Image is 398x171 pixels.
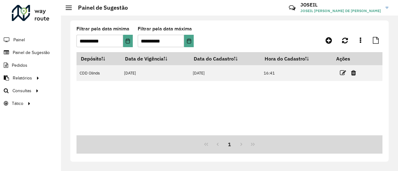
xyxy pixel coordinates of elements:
td: [DATE] [121,65,190,81]
td: 16:41 [261,65,332,81]
a: Excluir [351,69,356,77]
button: Choose Date [184,35,194,47]
td: [DATE] [190,65,261,81]
span: Consultas [12,88,31,94]
span: Painel de Sugestão [13,49,50,56]
button: 1 [224,138,235,150]
th: Data de Vigência [121,52,190,65]
th: Depósito [76,52,121,65]
span: JOSEIL [PERSON_NAME] DE [PERSON_NAME] [300,8,381,14]
label: Filtrar pela data máxima [138,25,192,33]
h3: JOSEIL [300,2,381,8]
span: Relatórios [13,75,32,81]
th: Ações [332,52,369,65]
button: Choose Date [123,35,133,47]
th: Hora do Cadastro [261,52,332,65]
a: Editar [340,69,346,77]
span: Tático [12,100,23,107]
h2: Painel de Sugestão [72,4,128,11]
a: Contato Rápido [285,1,299,15]
span: Painel [13,37,25,43]
span: Pedidos [12,62,27,69]
label: Filtrar pela data mínima [76,25,129,33]
td: CDD Olinda [76,65,121,81]
th: Data do Cadastro [190,52,261,65]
